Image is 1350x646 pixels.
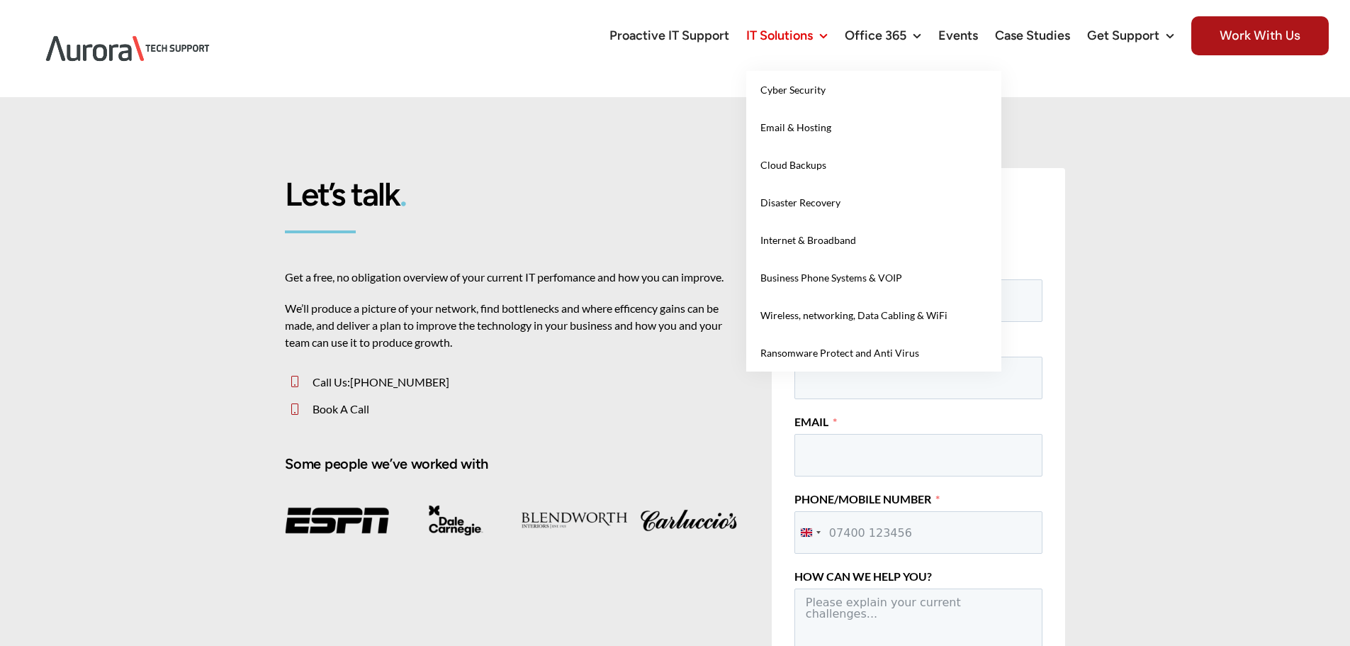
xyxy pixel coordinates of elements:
[794,568,932,585] label: How Can We Help You?
[746,146,1001,184] a: Cloud Backups
[400,174,406,214] span: .
[350,375,449,389] a: [PHONE_NUMBER]
[21,11,234,86] img: Aurora Tech Support Logo
[1191,16,1329,55] span: Work With Us
[746,334,1001,372] a: Ransomware Protect and Anti Virus
[313,399,741,418] p: Book A Call
[760,84,826,96] span: Cyber Security
[746,108,1001,146] a: Email & Hosting
[760,272,902,284] span: Business Phone Systems & VOIP
[285,177,740,213] h1: Let’s talk
[938,29,978,42] span: Events
[746,221,1001,259] a: Internet & Broadband
[285,269,740,286] p: Get a free, no obligation overview of your current IT perfomance and how you can improve.
[760,121,831,133] span: Email & Hosting
[285,454,740,474] h4: Some people we’ve worked with
[313,372,741,391] p: Call Us:
[746,29,813,42] span: IT Solutions
[794,434,1042,477] input: Email
[760,196,840,208] span: Disaster Recovery
[760,159,826,171] span: Cloud Backups
[794,491,940,508] label: Phone/Mobile Number
[285,300,740,351] p: We’ll produce a picture of your network, find bottlenecks and where efficency gains can be made, ...
[794,357,1042,399] input: Company
[760,309,947,321] span: Wireless, networking, Data Cabling & WiFi
[403,505,508,536] img: itsupport-3
[746,296,1001,334] a: Wireless, networking, Data Cabling & WiFi
[285,505,388,536] img: itsupport-6
[746,71,1001,108] a: Cyber Security
[760,347,919,359] span: Ransomware Protect and Anti Virus
[760,234,856,246] span: Internet & Broadband
[794,413,837,430] label: Email
[995,29,1070,42] span: Case Studies
[609,29,729,42] span: Proactive IT Support
[746,184,1001,221] a: Disaster Recovery
[746,259,1001,296] a: Business Phone Systems & VOIP
[1087,29,1159,42] span: Get Support
[794,511,1042,554] input: Phone/Mobile Number
[845,29,906,42] span: Office 365
[522,505,626,536] img: itsupport-1
[795,512,825,553] button: Selected country
[637,505,741,536] img: itsupport-2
